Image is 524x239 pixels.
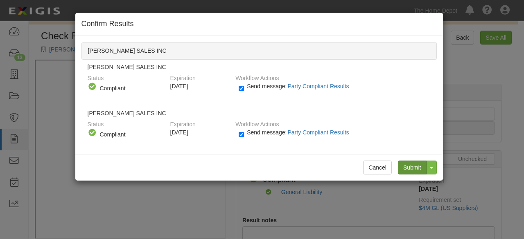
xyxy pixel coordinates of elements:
label: Expiration [170,71,196,82]
label: Workflow Actions [235,117,279,128]
button: Cancel [363,161,392,174]
label: Expiration [170,117,196,128]
input: Submit [398,161,427,174]
i: Compliant [88,128,97,137]
div: [DATE] [170,82,230,90]
span: Send message: [247,83,352,89]
div: Compliant [100,130,162,138]
div: [PERSON_NAME] SALES INC [81,57,437,108]
div: [DATE] [170,128,230,136]
label: Workflow Actions [235,71,279,82]
h4: Confirm Results [81,19,437,29]
label: Status [88,117,104,128]
span: Send message: [247,129,352,136]
input: Send message:Party Compliant Results [239,130,244,139]
div: Compliant [100,84,162,92]
i: Compliant [88,82,97,91]
button: Send message: [287,81,352,92]
span: Party Compliant Results [287,83,349,89]
div: [PERSON_NAME] SALES INC [81,103,437,154]
label: Status [88,71,104,82]
input: Send message:Party Compliant Results [239,84,244,93]
div: [PERSON_NAME] SALES INC [82,42,436,59]
span: Party Compliant Results [287,129,349,136]
button: Send message: [287,127,352,138]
